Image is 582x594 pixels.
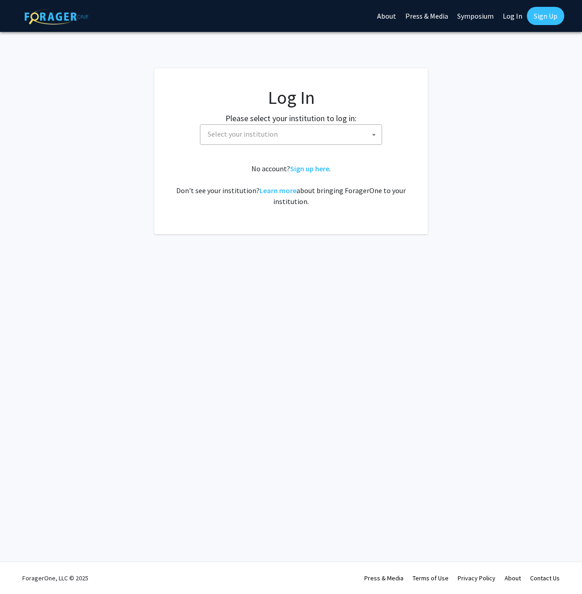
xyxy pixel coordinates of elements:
a: Sign up here [290,164,329,173]
img: ForagerOne Logo [25,9,88,25]
span: Select your institution [204,125,382,143]
span: Select your institution [200,124,382,145]
a: Privacy Policy [458,574,495,582]
a: Learn more about bringing ForagerOne to your institution [260,186,296,195]
a: Terms of Use [413,574,449,582]
a: Press & Media [364,574,403,582]
div: No account? . Don't see your institution? about bringing ForagerOne to your institution. [173,163,409,207]
h1: Log In [173,87,409,108]
span: Select your institution [208,129,278,138]
label: Please select your institution to log in: [225,112,357,124]
div: ForagerOne, LLC © 2025 [22,562,88,594]
a: About [505,574,521,582]
a: Sign Up [527,7,564,25]
a: Contact Us [530,574,560,582]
